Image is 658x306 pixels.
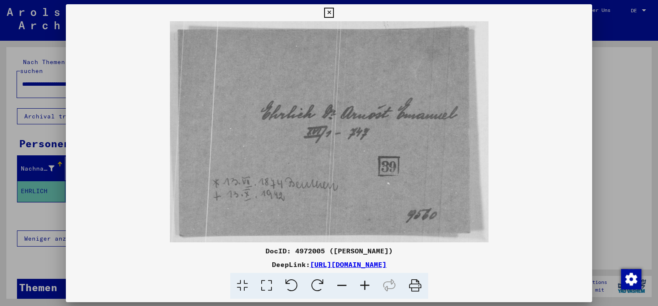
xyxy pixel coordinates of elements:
img: 001.jpg [66,21,592,242]
a: [URL][DOMAIN_NAME] [310,260,387,269]
div: DocID: 4972005 ([PERSON_NAME]) [66,246,592,256]
div: Zustimmung ändern [621,269,641,289]
img: Zustimmung ändern [621,269,641,289]
div: DeepLink: [66,259,592,270]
